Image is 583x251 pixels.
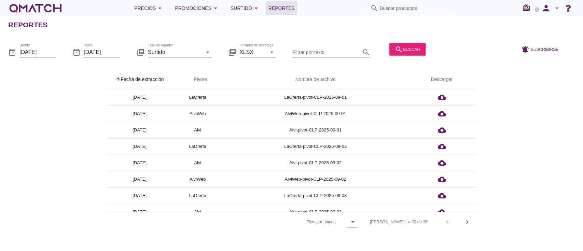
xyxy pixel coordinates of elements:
i: arrow_drop_down [349,218,357,226]
td: LaOferta-pivot-CLP-2025-09-01 [223,89,408,106]
input: Formato de descarga [239,46,266,57]
div: buscar [395,45,420,53]
input: Filtrar por texto [292,46,361,57]
td: LaOferta [172,89,223,106]
button: buscar [389,43,426,55]
td: Alvi [172,155,223,171]
td: AlviWeb-pivot-CLP-2025-09-02 [223,171,408,187]
td: [DATE] [107,138,172,155]
button: Next page [461,216,473,228]
td: Alvi-pivot-CLP-2025-09-03 [223,204,408,220]
a: white-qmatch-logo [8,1,63,15]
button: Suscribirse [516,43,564,55]
td: [DATE] [107,187,172,204]
i: search [362,48,370,56]
i: library_books [228,48,236,56]
i: cloud_download [438,93,446,101]
i: notifications_active [521,45,531,53]
button: Precios [129,1,169,15]
td: LaOferta [172,138,223,155]
i: arrow_drop_down [252,4,260,12]
i: person [539,3,553,13]
td: [DATE] [107,155,172,171]
input: Tipo de reporte* [148,46,202,57]
td: [DATE] [107,106,172,122]
i: chevron_right [463,218,471,226]
i: date_range [8,48,16,56]
div: Surtido [231,4,260,12]
td: AlviWeb [172,171,223,187]
td: LaOferta-pivot-CLP-2025-09-03 [223,187,408,204]
th: Pivote: Not sorted. Activate to sort ascending. [172,70,223,89]
i: cloud_download [438,126,446,134]
i: arrow_upward [115,76,121,82]
th: Descargar: Not sorted. [408,70,476,89]
button: Promociones [169,1,225,15]
div: Precios [134,4,164,12]
td: [DATE] [107,171,172,187]
td: AlviWeb-pivot-CLP-2025-09-01 [223,106,408,122]
i: cloud_download [438,175,446,183]
i: cloud_download [438,192,446,200]
td: Alvi [172,122,223,138]
input: hasta [84,46,120,57]
th: Fecha de extracción: Sorted ascending. Activate to sort descending. [107,70,172,89]
td: LaOferta [172,187,223,204]
input: Desde [19,46,56,57]
span: Suscribirse [531,46,558,52]
i: cloud_download [438,110,446,118]
i: cloud_download [438,159,446,167]
i: arrow_drop_down [156,4,164,12]
td: [DATE] [107,89,172,106]
i: arrow_drop_down [211,4,220,12]
i: search [395,45,403,53]
i: redeem [522,4,533,12]
i: arrow_drop_down [553,4,561,12]
i: cloud_download [438,208,446,216]
i: date_range [72,48,81,56]
td: [DATE] [107,204,172,220]
i: cloud_download [438,142,446,151]
button: Surtido [225,1,266,15]
i: arrow_drop_down [268,48,276,56]
div: Filas por página [238,212,357,232]
td: Alvi-pivot-CLP-2025-09-02 [223,155,408,171]
input: Buscar productos [380,3,448,14]
i: library_books [137,48,145,56]
i: search [370,4,378,12]
td: [DATE] [107,122,172,138]
td: AlviWeb [172,106,223,122]
th: Nombre de archivo: Not sorted. [223,70,408,89]
a: Reportes [266,1,297,15]
i: arrow_drop_down [204,48,212,56]
div: [PERSON_NAME] 1 a 20 de 36 [370,219,428,225]
div: Promociones [175,4,220,12]
h2: Reportes [8,19,48,30]
td: Alvi-pivot-CLP-2025-09-01 [223,122,408,138]
td: Alvi [172,204,223,220]
td: LaOferta-pivot-CLP-2025-09-02 [223,138,408,155]
span: Reportes [268,4,295,12]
